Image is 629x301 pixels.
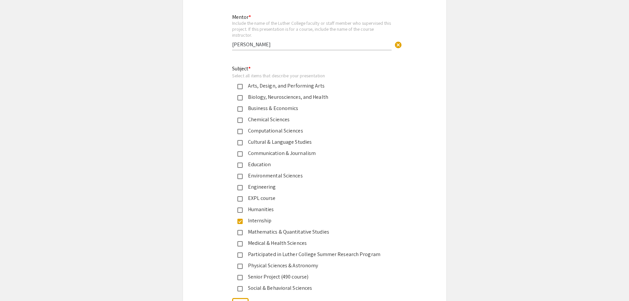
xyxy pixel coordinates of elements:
[232,73,387,79] div: Select all items that describe your presentation
[243,104,381,112] div: Business & Economics
[243,127,381,135] div: Computational Sciences
[243,217,381,225] div: Internship
[232,14,251,20] mat-label: Mentor
[243,116,381,124] div: Chemical Sciences
[243,228,381,236] div: Mathematics & Quantitative Studies
[243,262,381,270] div: Physical Sciences & Astronomy
[243,93,381,101] div: Biology, Neurosciences, and Health
[243,239,381,247] div: Medical & Health Sciences
[232,20,392,38] div: Include the name of the Luther College faculty or staff member who supervised this project. If th...
[243,172,381,180] div: Environmental Sciences
[243,149,381,157] div: Communication & Journalism
[243,82,381,90] div: Arts, Design, and Performing Arts
[232,41,392,48] input: Type Here
[243,194,381,202] div: EXPL course
[243,206,381,213] div: Humanities
[394,41,402,49] span: cancel
[232,65,251,72] mat-label: Subject
[5,271,28,296] iframe: Chat
[243,138,381,146] div: Cultural & Language Studies
[243,183,381,191] div: Engineering
[243,284,381,292] div: Social & Behavioral Sciences
[243,161,381,169] div: Education
[392,38,405,51] button: Clear
[243,273,381,281] div: Senior Project (490 course)
[243,250,381,258] div: Participated in Luther College Summer Research Program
